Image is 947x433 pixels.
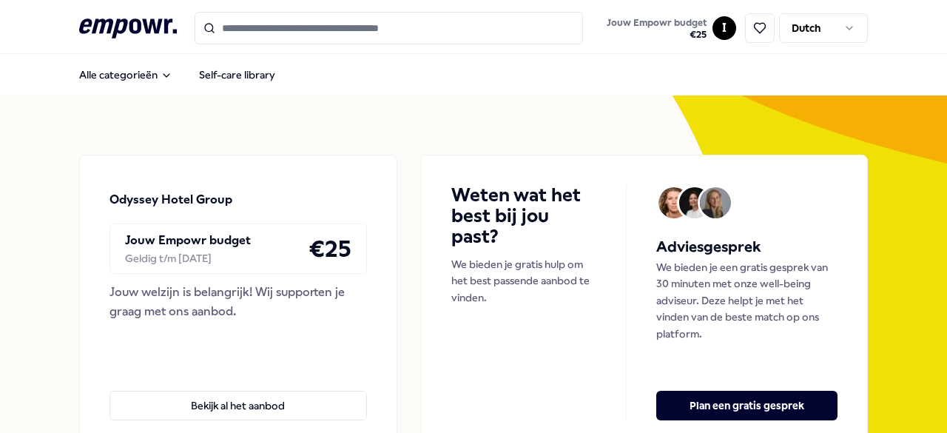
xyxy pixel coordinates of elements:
button: I [712,16,736,40]
a: Jouw Empowr budget€25 [601,13,712,44]
p: Odyssey Hotel Group [109,190,232,209]
p: We bieden je gratis hulp om het best passende aanbod te vinden. [451,256,596,306]
h5: Adviesgesprek [656,235,838,259]
p: We bieden je een gratis gesprek van 30 minuten met onze well-being adviseur. Deze helpt je met he... [656,259,838,342]
a: Self-care library [187,60,287,90]
button: Bekijk al het aanbod [109,391,367,420]
button: Jouw Empowr budget€25 [604,14,710,44]
button: Plan een gratis gesprek [656,391,838,420]
button: Alle categorieën [67,60,184,90]
p: Jouw Empowr budget [125,231,251,250]
a: Bekijk al het aanbod [109,367,367,420]
input: Search for products, categories or subcategories [195,12,584,44]
div: Geldig t/m [DATE] [125,250,251,266]
img: Avatar [679,187,710,218]
span: € 25 [607,29,707,41]
div: Jouw welzijn is belangrijk! Wij supporten je graag met ons aanbod. [109,283,367,320]
img: Avatar [658,187,690,218]
img: Avatar [700,187,731,218]
nav: Main [67,60,287,90]
h4: € 25 [309,230,351,267]
span: Jouw Empowr budget [607,17,707,29]
h4: Weten wat het best bij jou past? [451,185,596,247]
